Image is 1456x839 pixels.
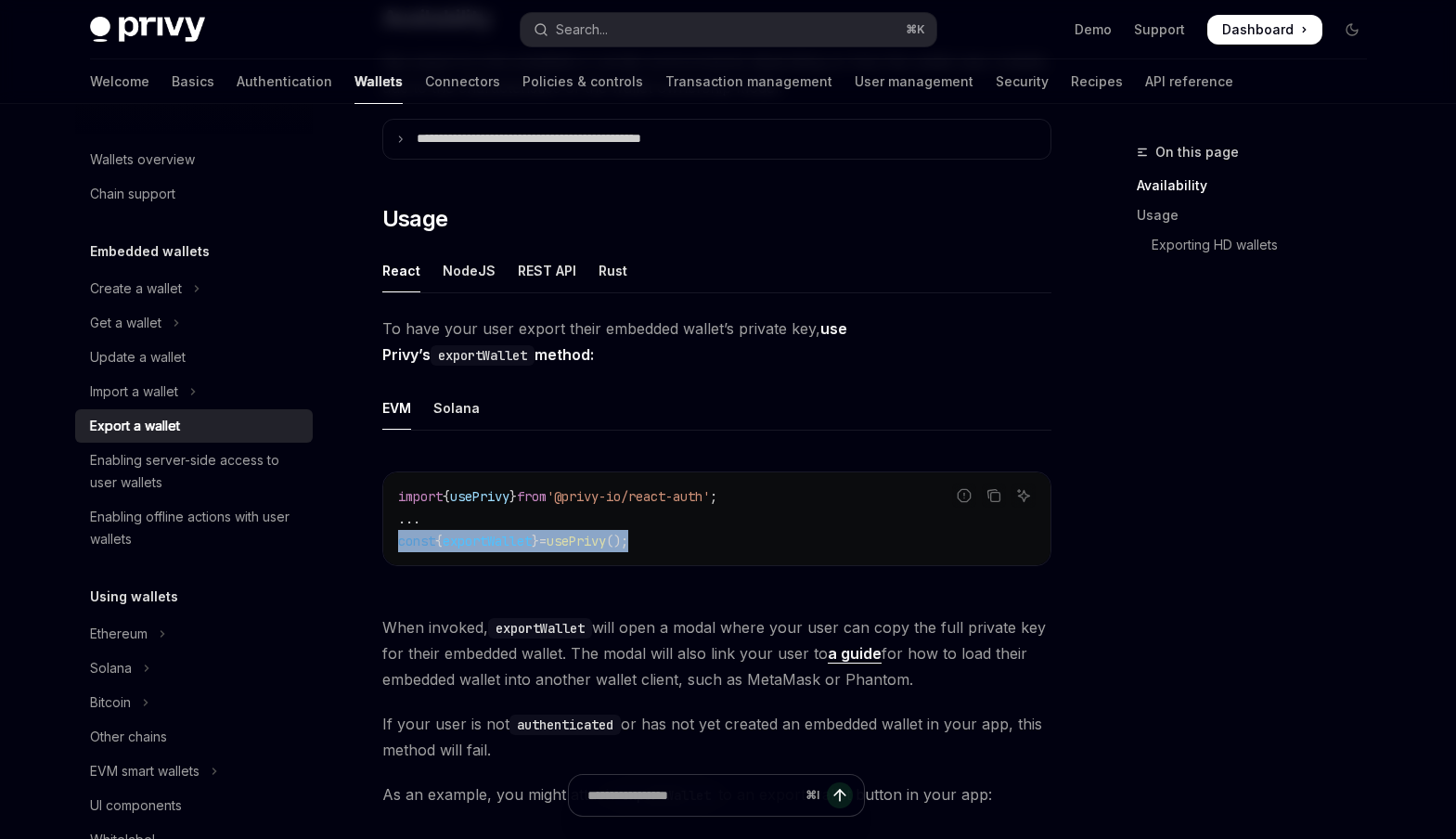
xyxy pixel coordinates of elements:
[952,484,976,508] button: Report incorrect code
[532,533,539,549] span: }
[398,510,420,527] span: ...
[75,143,313,176] a: Wallets overview
[443,249,496,292] div: NodeJS
[75,652,313,685] button: Toggle Solana section
[90,726,167,748] div: Other chains
[75,272,313,305] button: Toggle Create a wallet section
[587,775,798,816] input: Ask a question...
[906,22,925,37] span: ⌘ K
[1207,15,1322,45] a: Dashboard
[75,341,313,374] a: Update a wallet
[425,59,500,104] a: Connectors
[90,278,182,300] div: Create a wallet
[382,249,420,292] div: React
[90,148,195,171] div: Wallets overview
[433,386,480,430] div: Solana
[75,686,313,719] button: Toggle Bitcoin section
[547,533,606,549] span: usePrivy
[382,386,411,430] div: EVM
[75,720,313,754] a: Other chains
[1145,59,1233,104] a: API reference
[90,415,180,437] div: Export a wallet
[237,59,332,104] a: Authentication
[75,789,313,822] a: UI components
[90,59,149,104] a: Welcome
[606,533,628,549] span: ();
[75,375,313,408] button: Toggle Import a wallet section
[509,715,621,735] code: authenticated
[75,500,313,556] a: Enabling offline actions with user wallets
[1134,20,1185,39] a: Support
[665,59,832,104] a: Transaction management
[354,59,403,104] a: Wallets
[90,586,178,608] h5: Using wallets
[710,488,717,505] span: ;
[90,346,186,368] div: Update a wallet
[75,617,313,651] button: Toggle Ethereum section
[90,506,302,550] div: Enabling offline actions with user wallets
[90,449,302,494] div: Enabling server-side access to user wallets
[556,19,608,41] div: Search...
[75,755,313,788] button: Toggle EVM smart wallets section
[539,533,547,549] span: =
[996,59,1049,104] a: Security
[382,204,448,234] span: Usage
[828,644,882,664] a: a guide
[547,488,710,505] span: '@privy-io/react-auth'
[75,444,313,499] a: Enabling server-side access to user wallets
[1071,59,1123,104] a: Recipes
[1222,20,1294,39] span: Dashboard
[488,618,592,639] code: exportWallet
[522,59,643,104] a: Policies & controls
[382,316,1051,368] span: To have your user export their embedded wallet’s private key,
[1137,171,1382,200] a: Availability
[90,623,148,645] div: Ethereum
[443,533,532,549] span: exportWallet
[431,345,535,366] code: exportWallet
[1155,141,1239,163] span: On this page
[90,240,210,263] h5: Embedded wallets
[90,760,200,782] div: EVM smart wallets
[1337,15,1367,45] button: Toggle dark mode
[827,782,853,808] button: Send message
[172,59,214,104] a: Basics
[75,177,313,211] a: Chain support
[382,614,1051,692] span: When invoked, will open a modal where your user can copy the full private key for their embedded ...
[1075,20,1112,39] a: Demo
[1137,230,1382,260] a: Exporting HD wallets
[75,306,313,340] button: Toggle Get a wallet section
[518,249,576,292] div: REST API
[382,319,847,364] strong: use Privy’s method:
[90,312,161,334] div: Get a wallet
[443,488,450,505] span: {
[382,711,1051,763] span: If your user is not or has not yet created an embedded wallet in your app, this method will fail.
[90,794,182,817] div: UI components
[855,59,973,104] a: User management
[90,183,175,205] div: Chain support
[398,533,435,549] span: const
[450,488,509,505] span: usePrivy
[90,17,205,43] img: dark logo
[521,13,936,46] button: Open search
[1137,200,1382,230] a: Usage
[90,381,178,403] div: Import a wallet
[517,488,547,505] span: from
[1011,484,1036,508] button: Ask AI
[90,691,131,714] div: Bitcoin
[435,533,443,549] span: {
[509,488,517,505] span: }
[398,488,443,505] span: import
[90,657,132,679] div: Solana
[599,249,627,292] div: Rust
[75,409,313,443] a: Export a wallet
[982,484,1006,508] button: Copy the contents from the code block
